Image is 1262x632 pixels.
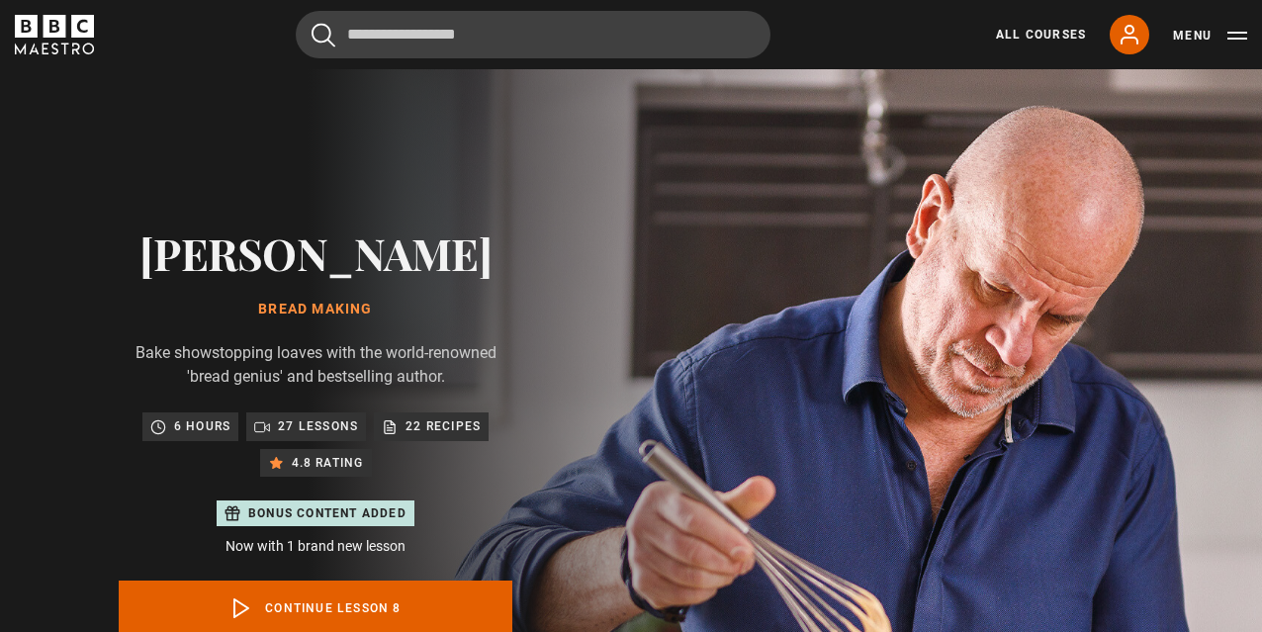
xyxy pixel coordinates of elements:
[312,23,335,47] button: Submit the search query
[248,504,406,522] p: Bonus content added
[119,302,512,317] h1: Bread Making
[278,416,358,436] p: 27 lessons
[1173,26,1247,45] button: Toggle navigation
[119,536,512,557] p: Now with 1 brand new lesson
[119,227,512,278] h2: [PERSON_NAME]
[119,341,512,389] p: Bake showstopping loaves with the world-renowned 'bread genius' and bestselling author.
[292,453,364,473] p: 4.8 rating
[406,416,481,436] p: 22 recipes
[296,11,770,58] input: Search
[996,26,1086,44] a: All Courses
[15,15,94,54] svg: BBC Maestro
[174,416,230,436] p: 6 hours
